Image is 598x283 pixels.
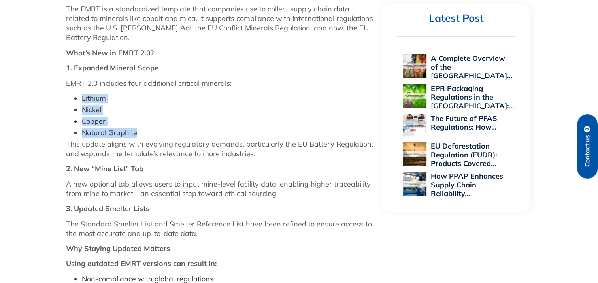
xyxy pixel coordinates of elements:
a: The Future of PFAS Regulations: How… [430,114,497,132]
img: A Complete Overview of the EU Personal Protective Equipment Regulation 2016/425 [403,54,426,78]
strong: Using outdated EMRT versions can result in: [66,259,217,268]
strong: Why Staying Updated Matters [66,244,170,253]
h2: Latest Post [397,12,515,25]
li: Lithium [82,94,374,103]
strong: 1. Expanded Mineral Scope [66,63,158,72]
p: This update aligns with evolving regulatory demands, particularly the EU Battery Regulation, and ... [66,140,374,158]
strong: What’s New in EMRT 2.0? [66,48,154,57]
li: Natural Graphite [82,128,374,138]
a: EU Deforestation Regulation (EUDR): Products Covered… [430,141,496,168]
a: Contact us [577,114,598,179]
p: EMRT 2.0 includes four additional critical minerals: [66,79,374,88]
strong: 2. New “Mine List” Tab [66,164,143,173]
a: EPR Packaging Regulations in the [GEOGRAPHIC_DATA]:… [430,84,513,110]
p: The Standard Smelter List and Smelter Reference List have been refined to ensure access to the mo... [66,219,374,238]
span: Contact us [584,135,591,167]
li: Copper [82,117,374,126]
img: The Future of PFAS Regulations: How 2025 Will Reshape Global Supply Chains [403,114,426,138]
strong: 3. Updated Smelter Lists [66,204,149,213]
a: How PPAP Enhances Supply Chain Reliability… [430,172,503,198]
li: Nickel [82,105,374,115]
img: EPR Packaging Regulations in the US: A 2025 Compliance Perspective [403,84,426,108]
p: The EMRT is a standardized template that companies use to collect supply chain data related to mi... [66,4,374,42]
img: How PPAP Enhances Supply Chain Reliability Across Global Industries [403,172,426,196]
a: A Complete Overview of the [GEOGRAPHIC_DATA]… [430,54,512,80]
p: A new optional tab allows users to input mine-level facility data, enabling higher traceability f... [66,179,374,198]
img: EU Deforestation Regulation (EUDR): Products Covered and Compliance Essentials [403,142,426,166]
